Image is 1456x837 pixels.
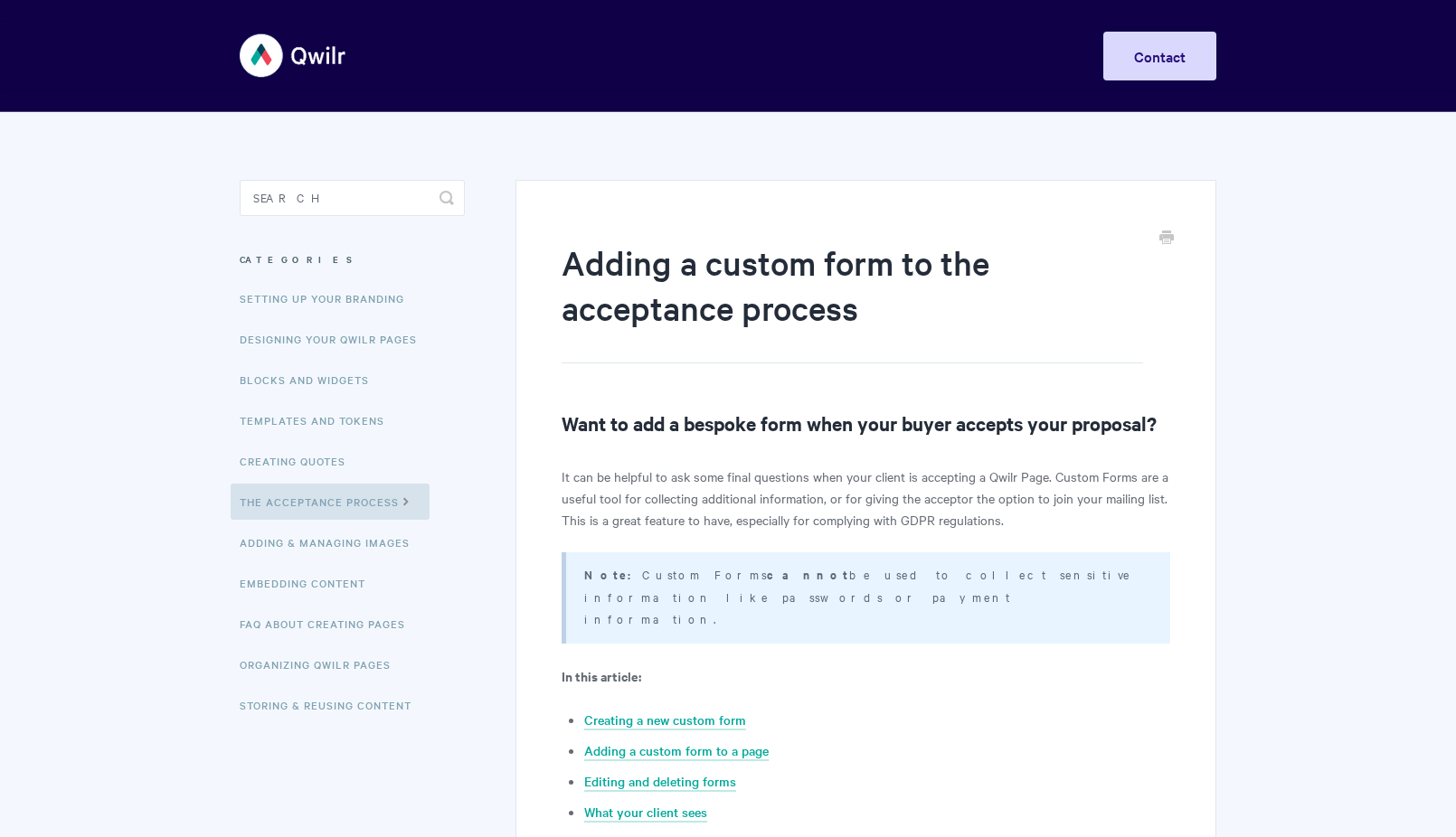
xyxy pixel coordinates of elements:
img: Qwilr Help Center [240,22,347,89]
strong: Note: [584,566,642,583]
a: What your client sees [584,803,707,823]
a: Adding & Managing Images [240,524,423,560]
a: FAQ About Creating Pages [240,606,419,642]
a: Editing and deleting forms [584,772,736,792]
a: Creating a new custom form [584,710,746,730]
a: Creating Quotes [240,443,359,479]
strong: In this article: [562,666,641,685]
a: Print this Article [1159,229,1174,249]
h2: Want to add a bespoke form when your buyer accepts your proposal? [562,409,1170,437]
p: It can be helpful to ask some final questions when your client is accepting a Qwilr Page. Custom ... [562,466,1170,531]
p: Custom Forms be used to collect sensitive information like passwords or payment information. [584,563,1148,629]
a: The Acceptance Process [231,484,430,520]
a: Storing & Reusing Content [240,687,425,723]
a: Contact [1103,32,1216,80]
a: Adding a custom form to a page [584,741,769,761]
a: Blocks and Widgets [240,362,383,398]
strong: cannot [767,566,849,583]
a: Designing Your Qwilr Pages [240,321,430,357]
a: Organizing Qwilr Pages [240,646,404,682]
h1: Adding a custom form to the acceptance process [562,240,1143,363]
a: Templates and Tokens [240,402,398,438]
input: Search [240,180,465,216]
a: Embedding Content [240,565,379,601]
h3: Categories [240,243,465,276]
a: Setting up your Branding [240,280,418,316]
